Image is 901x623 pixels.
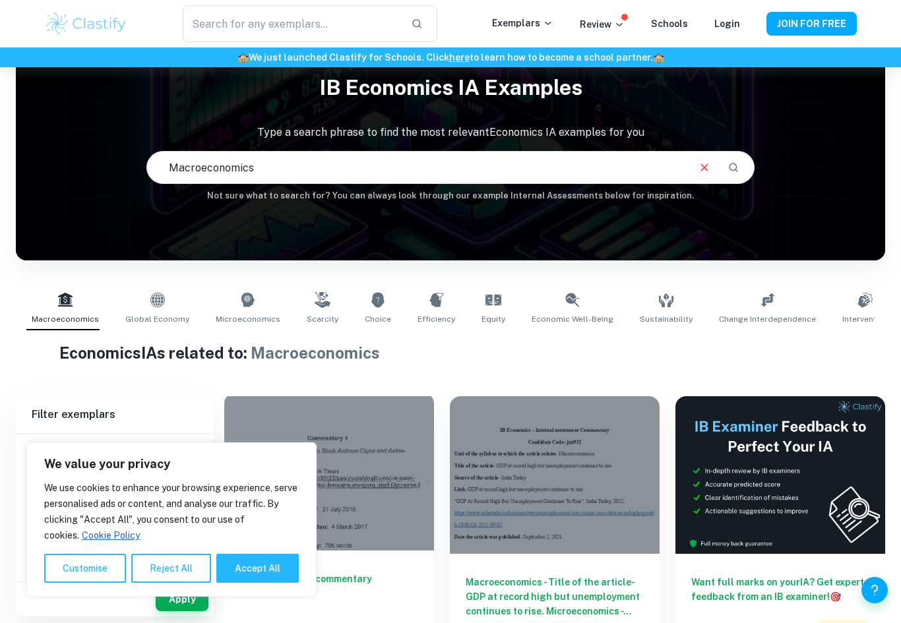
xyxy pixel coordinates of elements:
[44,456,299,472] p: We value your privacy
[418,313,455,325] span: Efficiency
[722,156,745,179] button: Search
[830,591,841,602] span: 🎯
[842,313,888,325] span: Intervention
[653,52,664,63] span: 🏫
[81,529,140,541] a: Cookie Policy
[26,442,317,597] div: We value your privacy
[449,52,470,63] a: here
[719,313,816,325] span: Change Interdependence
[861,577,888,603] button: Help and Feedback
[131,554,211,583] button: Reject All
[640,313,693,325] span: Sustainability
[691,575,869,604] h6: Want full marks on your IA ? Get expert feedback from an IB examiner!
[68,434,162,465] div: Filter type choice
[240,572,418,615] h6: Microeconomics commentary
[237,52,249,63] span: 🏫
[766,12,857,36] button: JOIN FOR FREE
[3,50,898,65] h6: We just launched Clastify for Schools. Click to learn how to become a school partner.
[16,67,885,109] h1: IB Economics IA examples
[147,149,687,186] input: E.g. smoking and tax, tariffs, global economy...
[466,575,644,618] h6: Macroeconomics - Title of the article- GDP at record high but unemployment continues to rise. Mic...
[492,16,553,30] p: Exemplars
[16,396,214,433] h6: Filter exemplars
[651,18,688,29] a: Schools
[32,313,99,325] span: Macroeconomics
[44,11,128,37] img: Clastify logo
[307,313,338,325] span: Scarcity
[126,434,162,465] button: College
[580,17,625,32] p: Review
[216,554,299,583] button: Accept All
[692,155,717,180] button: Clear
[482,313,505,325] span: Equity
[59,341,842,365] h1: Economics IAs related to:
[125,313,189,325] span: Global Economy
[532,313,613,325] span: Economic Well-Being
[68,434,100,465] button: IB
[183,5,400,42] input: Search for any exemplars...
[365,313,391,325] span: Choice
[714,18,740,29] a: Login
[44,480,299,543] p: We use cookies to enhance your browsing experience, serve personalised ads or content, and analys...
[44,554,126,583] button: Customise
[156,587,208,611] button: Apply
[216,313,280,325] span: Microeconomics
[251,343,380,362] span: Macroeconomics
[16,125,885,140] p: Type a search phrase to find the most relevant Economics IA examples for you
[16,189,885,202] h6: Not sure what to search for? You can always look through our example Internal Assessments below f...
[675,396,885,554] img: Thumbnail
